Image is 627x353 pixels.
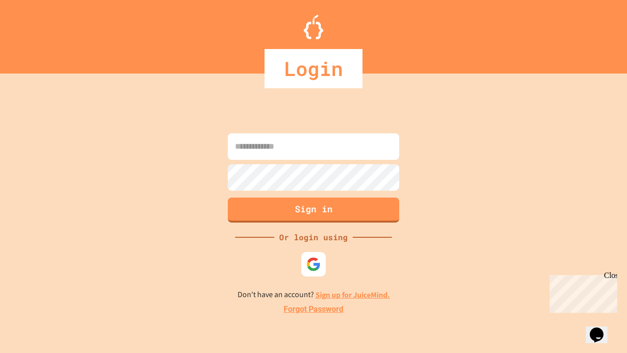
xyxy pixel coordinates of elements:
div: Login [265,49,362,88]
button: Sign in [228,198,399,223]
div: Or login using [274,231,353,243]
div: Chat with us now!Close [4,4,68,62]
img: google-icon.svg [306,257,321,272]
img: Logo.svg [304,15,323,39]
a: Forgot Password [284,303,343,315]
a: Sign up for JuiceMind. [315,290,390,300]
iframe: chat widget [546,271,617,313]
iframe: chat widget [586,314,617,343]
p: Don't have an account? [238,289,390,301]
